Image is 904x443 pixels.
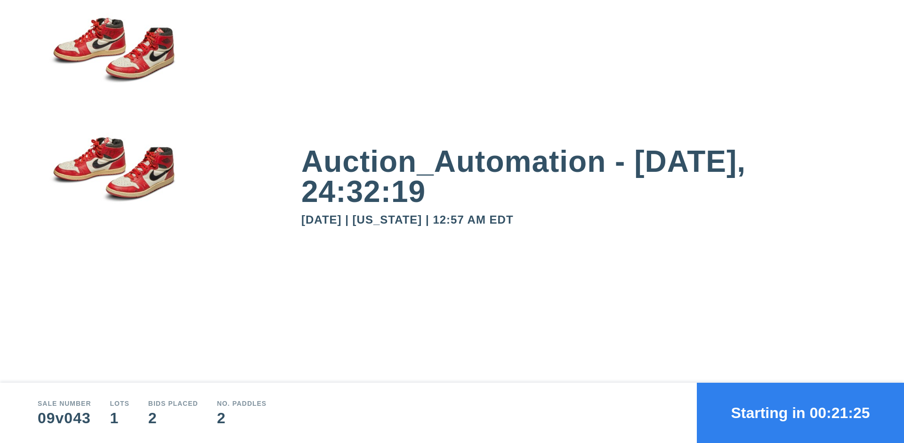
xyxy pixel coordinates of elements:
div: Bids Placed [148,400,198,407]
img: small [38,0,188,120]
div: No. Paddles [217,400,267,407]
button: Starting in 00:21:25 [697,383,904,443]
div: 1 [110,411,129,426]
div: 2 [148,411,198,426]
div: Sale number [38,400,91,407]
div: 09v043 [38,411,91,426]
div: 2 [217,411,267,426]
div: Lots [110,400,129,407]
div: Auction_Automation - [DATE], 24:32:19 [301,146,866,207]
div: [DATE] | [US_STATE] | 12:57 AM EDT [301,214,866,226]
